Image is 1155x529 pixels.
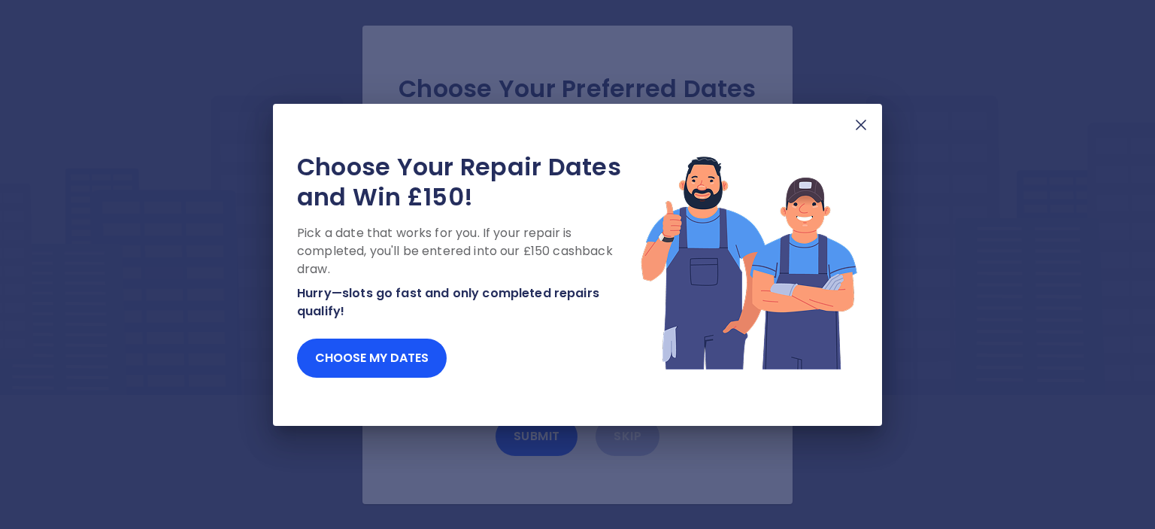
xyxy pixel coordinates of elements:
p: Hurry—slots go fast and only completed repairs qualify! [297,284,640,321]
img: X Mark [852,116,870,134]
p: Pick a date that works for you. If your repair is completed, you'll be entered into our £150 cash... [297,224,640,278]
button: Choose my dates [297,339,447,378]
h2: Choose Your Repair Dates and Win £150! [297,152,640,212]
img: Lottery [640,152,858,372]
